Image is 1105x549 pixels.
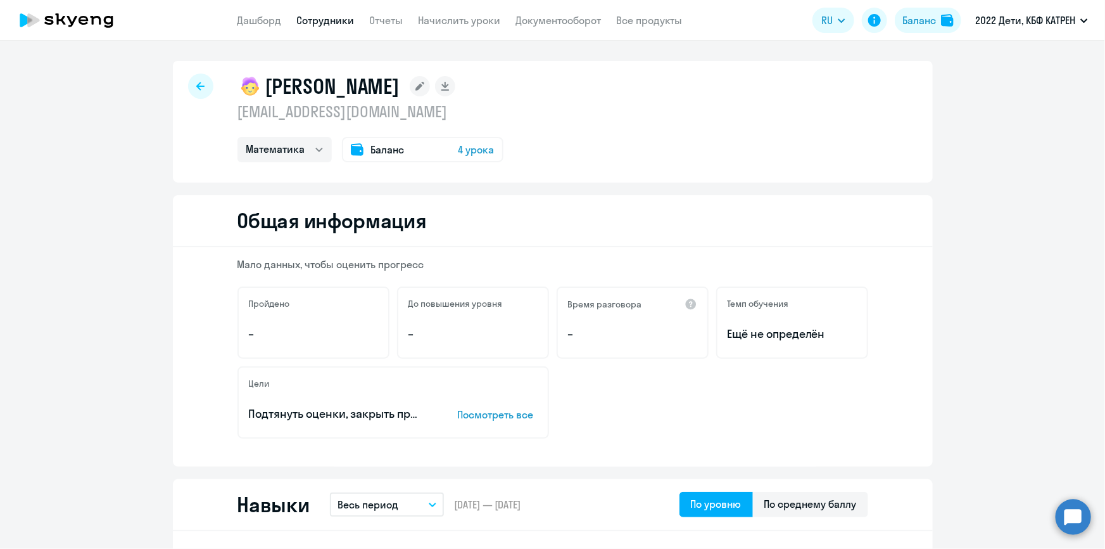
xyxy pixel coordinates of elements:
h2: Общая информация [237,208,427,233]
button: Весь период [330,493,444,517]
span: 4 урока [458,142,495,157]
p: [EMAIL_ADDRESS][DOMAIN_NAME] [237,101,503,122]
button: 2022 Дети, КБФ КАТРЕН [969,5,1094,36]
a: Начислить уроки [419,14,501,27]
h5: Темп обучения [728,298,789,309]
div: По уровню [691,496,742,512]
img: balance [941,14,954,27]
div: По среднему баллу [764,496,857,512]
p: – [408,326,538,342]
h2: Навыки [237,492,310,517]
h1: [PERSON_NAME] [265,74,400,99]
span: Ещё не определён [728,326,857,342]
p: Мало данных, чтобы оценить прогресс [237,257,868,271]
a: Документооборот [516,14,602,27]
p: 2022 Дети, КБФ КАТРЕН [975,13,1075,28]
h5: Пройдено [249,298,290,309]
p: Весь период [338,497,398,512]
img: child [237,74,263,99]
p: – [568,326,697,342]
a: Все продукты [617,14,683,27]
h5: До повышения уровня [408,298,503,309]
button: RU [812,8,854,33]
a: Дашборд [237,14,282,27]
div: Баланс [902,13,936,28]
p: – [249,326,378,342]
button: Балансbalance [895,8,961,33]
a: Сотрудники [297,14,355,27]
a: Отчеты [370,14,403,27]
p: Подтянуть оценки, закрыть пробелы в знаниях (5 [249,406,419,422]
h5: Время разговора [568,299,642,310]
span: Баланс [371,142,405,157]
p: Посмотреть все [458,407,538,422]
h5: Цели [249,378,270,389]
span: RU [821,13,833,28]
span: [DATE] — [DATE] [454,498,521,512]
